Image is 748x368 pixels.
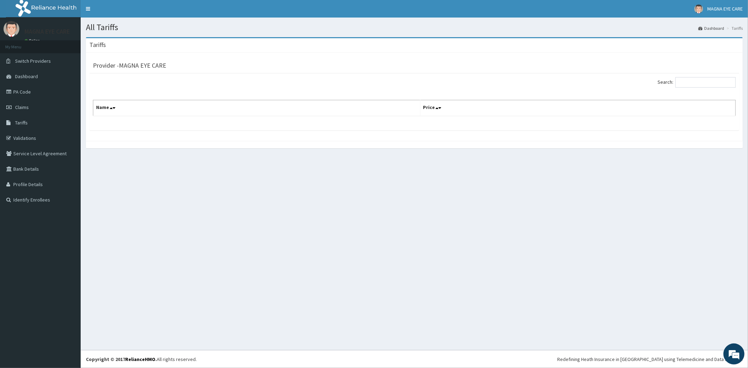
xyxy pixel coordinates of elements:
div: Minimize live chat window [115,4,132,20]
a: Online [25,38,41,43]
h3: Provider - MAGNA EYE CARE [93,62,166,69]
span: We're online! [41,88,97,159]
textarea: Type your message and hit 'Enter' [4,191,134,216]
footer: All rights reserved. [81,350,748,368]
div: Redefining Heath Insurance in [GEOGRAPHIC_DATA] using Telemedicine and Data Science! [557,356,743,363]
img: d_794563401_company_1708531726252_794563401 [13,35,28,53]
img: User Image [694,5,703,13]
th: Price [420,100,735,116]
span: MAGNA EYE CARE [707,6,743,12]
li: Tariffs [725,25,743,31]
label: Search: [658,77,736,88]
span: Switch Providers [15,58,51,64]
input: Search: [675,77,736,88]
span: Claims [15,104,29,110]
h3: Tariffs [89,42,106,48]
p: MAGNA EYE CARE [25,28,70,35]
th: Name [93,100,420,116]
span: Dashboard [15,73,38,80]
img: User Image [4,21,19,37]
strong: Copyright © 2017 . [86,356,157,362]
a: Dashboard [698,25,724,31]
div: Chat with us now [36,39,118,48]
h1: All Tariffs [86,23,743,32]
span: Tariffs [15,120,28,126]
a: RelianceHMO [125,356,155,362]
